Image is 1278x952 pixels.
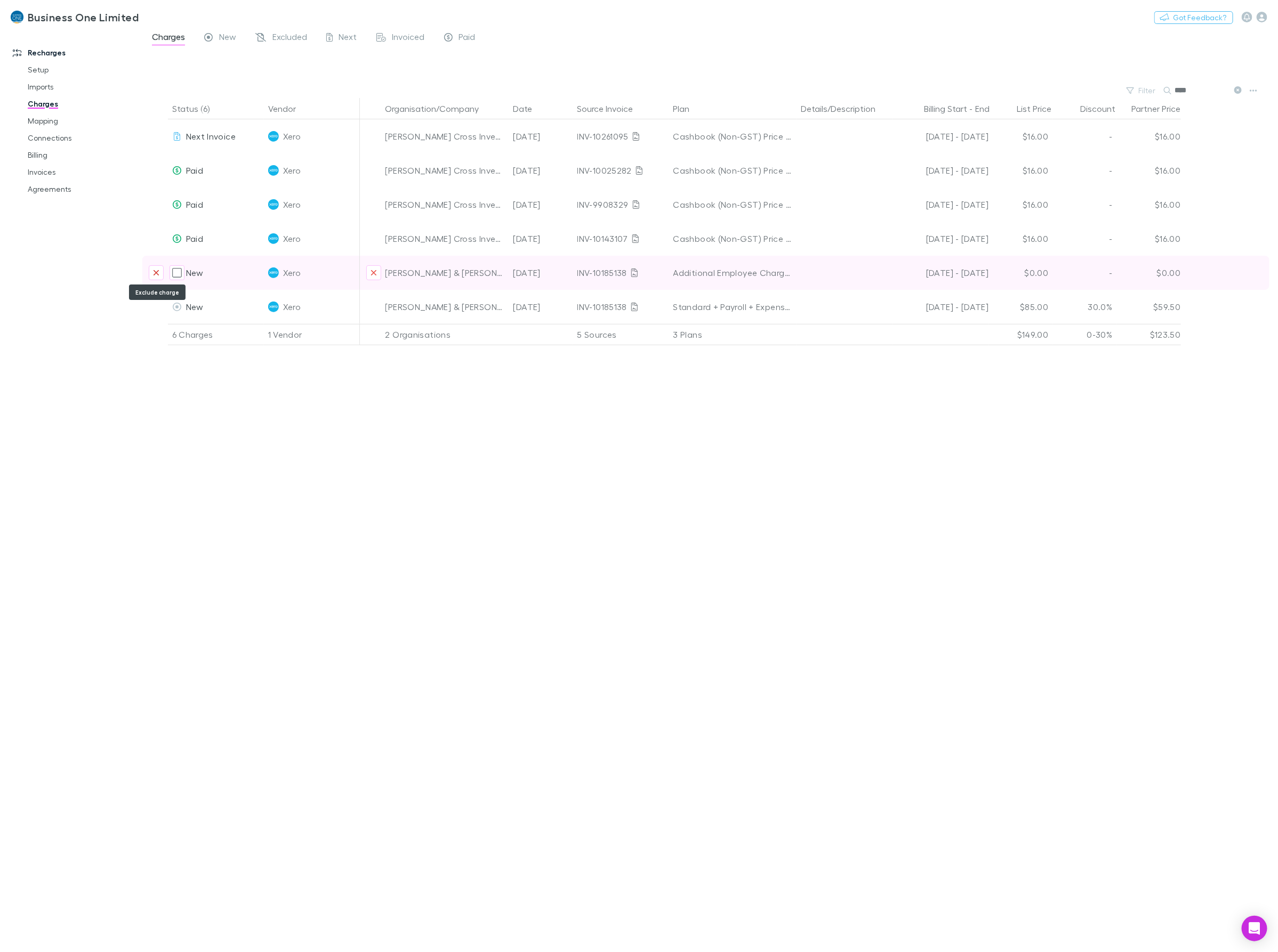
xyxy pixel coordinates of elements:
[1117,324,1181,345] div: $123.50
[152,31,185,45] span: Charges
[673,188,793,222] div: Cashbook (Non-GST) Price Plan
[186,233,203,243] span: Paid
[897,290,989,324] div: [DATE] - [DATE]
[385,119,505,153] div: [PERSON_NAME] Cross Investments No. 1 Ltd
[17,164,150,181] a: Invoices
[11,11,23,23] img: Business One Limited's Logo
[272,31,307,45] span: Excluded
[989,256,1053,290] div: $0.00
[2,44,150,61] a: Recharges
[897,98,1001,119] div: -
[1053,188,1117,222] div: -
[577,98,646,119] button: Source Invoice
[17,78,150,95] a: Imports
[385,290,505,324] div: [PERSON_NAME] & [PERSON_NAME]
[1117,119,1181,153] div: $16.00
[1154,11,1233,24] button: Got Feedback?
[577,222,665,256] div: INV-10143107
[186,267,204,278] span: New
[1081,98,1129,119] button: Discount
[268,98,309,119] button: Vendor
[1017,98,1065,119] button: List Price
[1053,324,1117,345] div: 0-30%
[673,256,793,290] div: Additional Employee Charges
[577,153,665,188] div: INV-10025282
[1053,153,1117,188] div: -
[459,31,476,45] span: Paid
[577,119,665,153] div: INV-10261095
[673,153,793,188] div: Cashbook (Non-GST) Price Plan
[28,11,139,23] h3: Business One Limited
[1053,119,1117,153] div: -
[1117,290,1181,324] div: $59.50
[385,256,505,290] div: [PERSON_NAME] & [PERSON_NAME]
[673,119,793,153] div: Cashbook (Non-GST) Price Plan
[385,222,505,256] div: [PERSON_NAME] Cross Investments No. 1 Ltd
[283,222,301,256] span: Xero
[283,188,301,222] span: Xero
[264,324,360,345] div: 1 Vendor
[366,265,381,280] button: Exclude organization from vendor
[573,324,669,345] div: 5 Sources
[509,256,573,290] div: [DATE]
[283,256,301,290] span: Xero
[669,324,797,345] div: 3 Plans
[801,98,889,119] button: Details/Description
[168,324,264,345] div: 6 Charges
[577,290,665,324] div: INV-10185138
[897,256,989,290] div: [DATE] - [DATE]
[989,188,1053,222] div: $16.00
[989,119,1053,153] div: $16.00
[17,129,150,147] a: Connections
[1242,916,1267,941] div: Open Intercom Messenger
[989,153,1053,188] div: $16.00
[17,181,150,198] a: Agreements
[268,233,279,244] img: Xero's Logo
[1053,222,1117,256] div: -
[897,153,989,188] div: [DATE] - [DATE]
[577,256,665,290] div: INV-10185138
[673,98,703,119] button: Plan
[268,302,279,312] img: Xero's Logo
[897,222,989,256] div: [DATE] - [DATE]
[17,147,150,164] a: Billing
[1117,188,1181,222] div: $16.00
[989,222,1053,256] div: $16.00
[1121,84,1162,97] button: Filter
[385,188,505,222] div: [PERSON_NAME] Cross Investments No. 1 Ltd
[149,265,164,280] button: Exclude charge
[509,119,573,153] div: [DATE]
[989,324,1053,345] div: $149.00
[925,98,968,119] button: Billing Start
[283,119,301,153] span: Xero
[385,153,505,188] div: [PERSON_NAME] Cross Investments No. 1 Ltd
[976,98,990,119] button: End
[673,222,793,256] div: Cashbook (Non-GST) Price Plan
[509,188,573,222] div: [DATE]
[897,188,989,222] div: [DATE] - [DATE]
[509,222,573,256] div: [DATE]
[1053,256,1117,290] div: -
[1053,290,1117,324] div: 30.0%
[577,188,665,222] div: INV-9908329
[17,95,150,112] a: Charges
[673,290,793,324] div: Standard + Payroll + Expenses
[989,290,1053,324] div: $85.00
[283,290,301,324] span: Xero
[509,153,573,188] div: [DATE]
[186,165,203,175] span: Paid
[17,61,150,78] a: Setup
[1117,256,1181,290] div: $0.00
[1117,222,1181,256] div: $16.00
[186,302,204,312] span: New
[509,290,573,324] div: [DATE]
[268,199,279,210] img: Xero's Logo
[172,98,222,119] button: Status (6)
[268,267,279,278] img: Xero's Logo
[219,31,236,45] span: New
[186,131,236,141] span: Next Invoice
[4,4,145,30] a: Business One Limited
[1132,98,1194,119] button: Partner Price
[283,153,301,188] span: Xero
[897,119,989,153] div: [DATE] - [DATE]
